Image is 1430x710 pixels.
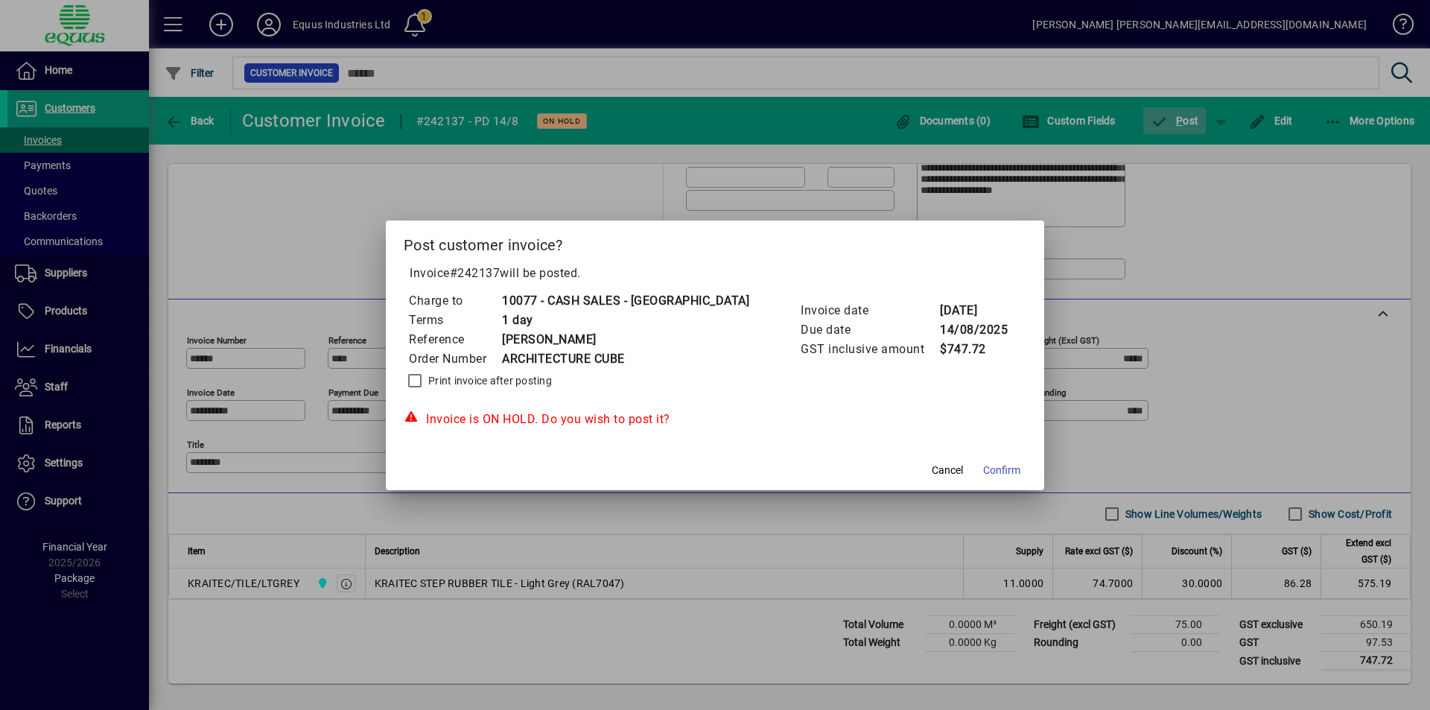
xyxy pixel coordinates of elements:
label: Print invoice after posting [425,373,552,388]
div: Invoice is ON HOLD. Do you wish to post it? [404,411,1026,428]
button: Cancel [924,457,971,484]
td: ARCHITECTURE CUBE [501,349,749,369]
button: Confirm [977,457,1026,484]
td: 10077 - CASH SALES - [GEOGRAPHIC_DATA] [501,291,749,311]
h2: Post customer invoice? [386,221,1044,264]
td: Due date [800,320,939,340]
td: Reference [408,330,501,349]
p: Invoice will be posted . [404,264,1026,282]
td: 1 day [501,311,749,330]
td: $747.72 [939,340,1008,359]
td: Terms [408,311,501,330]
td: GST inclusive amount [800,340,939,359]
span: Confirm [983,463,1020,478]
span: Cancel [932,463,963,478]
td: Invoice date [800,301,939,320]
td: [PERSON_NAME] [501,330,749,349]
td: [DATE] [939,301,1008,320]
span: #242137 [450,266,500,280]
td: Charge to [408,291,501,311]
td: 14/08/2025 [939,320,1008,340]
td: Order Number [408,349,501,369]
